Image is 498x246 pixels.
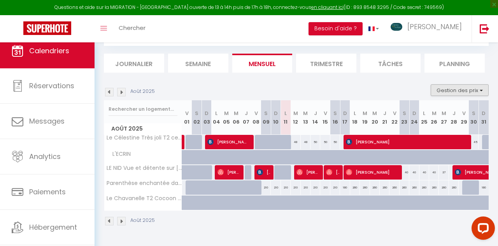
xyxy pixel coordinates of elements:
[389,180,399,195] div: 260
[281,180,291,195] div: 210
[29,187,66,197] span: Paiements
[340,100,350,135] th: 17
[424,54,485,73] li: Planning
[431,84,489,96] button: Gestion des prix
[192,100,202,135] th: 02
[104,123,182,134] span: Août 2025
[29,152,61,161] span: Analytics
[479,100,489,135] th: 31
[119,24,146,32] span: Chercher
[29,222,77,232] span: Hébergement
[261,180,271,195] div: 210
[291,135,300,149] div: 48
[29,81,74,91] span: Réservations
[271,100,281,135] th: 10
[320,135,330,149] div: 50
[409,180,419,195] div: 260
[380,180,389,195] div: 260
[207,134,249,149] span: [PERSON_NAME]
[205,110,209,117] abbr: D
[310,180,320,195] div: 210
[261,100,271,135] th: 09
[400,100,409,135] th: 23
[274,110,278,117] abbr: D
[232,54,293,73] li: Mensuel
[479,180,489,195] div: 180
[385,15,472,42] a: ... [PERSON_NAME]
[442,110,446,117] abbr: M
[429,180,439,195] div: 260
[217,165,240,180] span: [PERSON_NAME]
[234,110,238,117] abbr: M
[296,165,319,180] span: [PERSON_NAME]
[400,180,409,195] div: 260
[303,110,308,117] abbr: M
[407,22,462,31] span: [PERSON_NAME]
[311,4,344,10] a: en cliquant ici
[301,100,310,135] th: 13
[340,180,350,195] div: 180
[264,110,268,117] abbr: S
[350,100,360,135] th: 18
[370,180,380,195] div: 260
[212,100,221,135] th: 04
[224,110,229,117] abbr: M
[389,100,399,135] th: 22
[333,110,337,117] abbr: S
[257,165,270,180] span: [PERSON_NAME]
[320,100,330,135] th: 15
[231,100,241,135] th: 06
[449,100,459,135] th: 28
[195,110,198,117] abbr: S
[309,22,363,35] button: Besoin d'aide ?
[380,100,389,135] th: 21
[320,180,330,195] div: 210
[324,110,327,117] abbr: V
[168,54,228,73] li: Semaine
[284,110,287,117] abbr: L
[105,195,183,201] span: Le Chavanelle T2 Cocoon au coeur de la ville
[296,54,356,73] li: Trimestre
[480,24,489,33] img: logout
[105,165,183,171] span: LE NID Vue et détente sur [GEOGRAPHIC_DATA]
[245,110,248,117] abbr: J
[409,100,419,135] th: 24
[439,165,449,180] div: 37
[419,165,429,180] div: 40
[482,110,486,117] abbr: D
[472,110,475,117] abbr: S
[254,110,258,117] abbr: V
[439,100,449,135] th: 27
[105,180,183,186] span: Parenthèse enchantée dans le Pilat – Gîte 16 pers.
[221,100,231,135] th: 05
[182,100,192,135] th: 01
[202,100,211,135] th: 03
[281,100,291,135] th: 11
[403,110,406,117] abbr: S
[439,180,449,195] div: 260
[310,100,320,135] th: 14
[251,100,261,135] th: 08
[383,110,386,117] abbr: J
[429,165,439,180] div: 40
[346,134,466,149] span: [PERSON_NAME]
[185,110,189,117] abbr: V
[105,150,135,159] span: L'ECRIN
[291,100,300,135] th: 12
[330,100,340,135] th: 16
[360,180,370,195] div: 260
[29,46,69,56] span: Calendriers
[412,110,416,117] abbr: D
[314,110,317,117] abbr: J
[449,180,459,195] div: 260
[29,116,65,126] span: Messages
[360,100,370,135] th: 19
[310,135,320,149] div: 50
[354,110,356,117] abbr: L
[469,100,479,135] th: 30
[360,54,421,73] li: Tâches
[343,110,347,117] abbr: D
[293,110,298,117] abbr: M
[346,165,398,180] span: [PERSON_NAME]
